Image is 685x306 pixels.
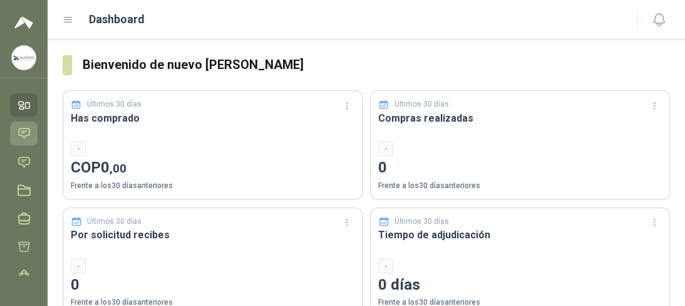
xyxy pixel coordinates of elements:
p: Últimos 30 días [394,98,449,110]
p: 0 [71,273,354,297]
p: COP [71,156,354,180]
p: Últimos 30 días [394,216,449,228]
p: 0 días [378,273,662,297]
p: 0 [378,156,662,180]
span: 0 [101,159,126,176]
img: Company Logo [12,46,36,70]
div: - [378,141,393,156]
img: Logo peakr [14,15,33,30]
p: Frente a los 30 días anteriores [71,180,354,192]
div: - [71,258,86,273]
h3: Bienvenido de nuevo [PERSON_NAME] [82,55,670,75]
h1: Dashboard [89,11,145,28]
h3: Por solicitud recibes [71,227,354,243]
p: Últimos 30 días [87,98,142,110]
p: Frente a los 30 días anteriores [378,180,662,192]
div: - [378,258,393,273]
h3: Tiempo de adjudicación [378,227,662,243]
h3: Has comprado [71,110,354,126]
h3: Compras realizadas [378,110,662,126]
span: ,00 [110,161,126,176]
div: - [71,141,86,156]
p: Últimos 30 días [87,216,142,228]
